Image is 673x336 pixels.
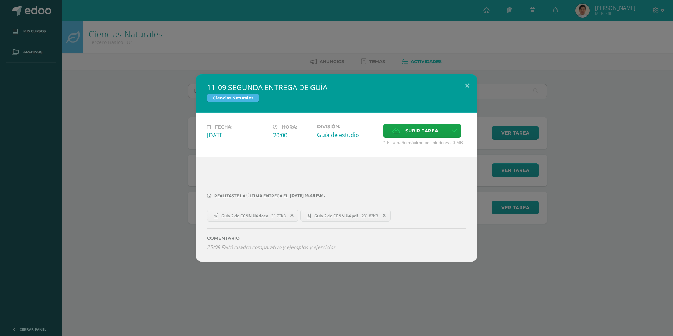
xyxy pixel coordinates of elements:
a: Guia 2 de CCNN U4.pdf 281.82KB [300,210,391,222]
label: División: [317,124,378,129]
span: Remover entrega [286,212,298,219]
span: Fecha: [215,124,232,130]
span: Hora: [282,124,297,130]
h2: 11-09 SEGUNDA ENTREGA DE GUÍA [207,82,466,92]
div: [DATE] [207,131,268,139]
span: Realizaste la última entrega el [214,193,288,198]
span: [DATE] 16:48 p.m. [288,195,325,196]
span: 281.82KB [361,213,378,218]
span: * El tamaño máximo permitido es 50 MB [383,139,466,145]
i: 25/09 Faltó cuadro comparativo y ejemplos y ejercicios. [207,244,337,250]
span: 31.76KB [271,213,286,218]
a: Guia 2 de CCNN U4.docx 31.76KB [207,210,298,222]
span: Guia 2 de CCNN U4.pdf [311,213,361,218]
button: Close (Esc) [457,74,477,98]
span: Guia 2 de CCNN U4.docx [218,213,271,218]
span: Subir tarea [405,124,438,137]
label: Comentario [207,236,466,241]
div: 20:00 [273,131,312,139]
span: Ciencias Naturales [207,94,259,102]
span: Remover entrega [378,212,390,219]
div: Guía de estudio [317,131,378,139]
